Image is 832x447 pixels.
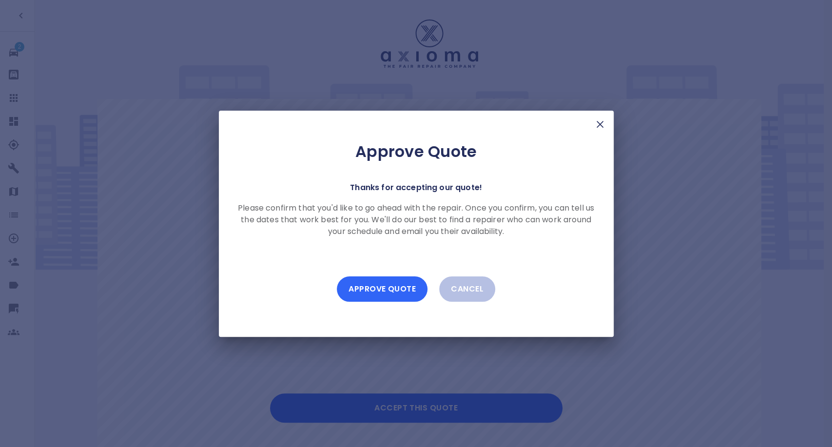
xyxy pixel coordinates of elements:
[350,181,482,194] p: Thanks for accepting our quote!
[594,118,606,130] img: X Mark
[234,202,598,237] p: Please confirm that you'd like to go ahead with the repair. Once you confirm, you can tell us the...
[234,142,598,161] h2: Approve Quote
[439,276,495,302] button: Cancel
[337,276,427,302] button: Approve Quote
